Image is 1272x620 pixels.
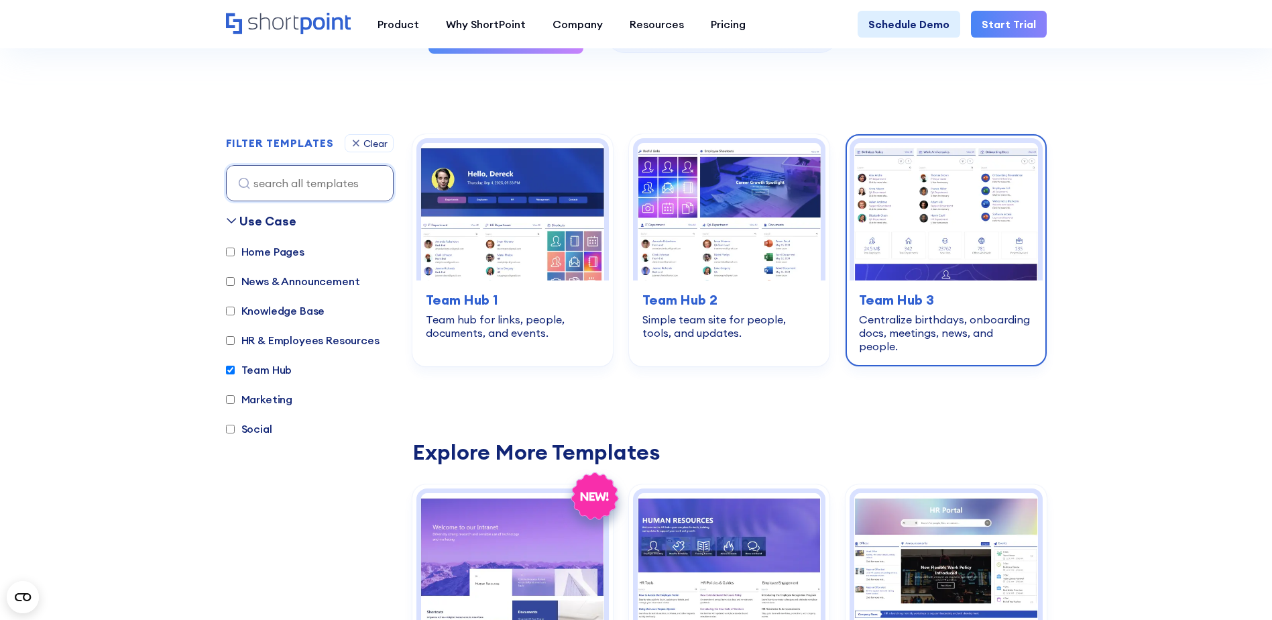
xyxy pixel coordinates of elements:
input: Home Pages [226,248,235,256]
label: Social [226,421,272,437]
button: Open CMP widget [7,581,39,613]
label: Knowledge Base [226,303,325,319]
div: Product [378,16,419,32]
div: Resources [630,16,684,32]
input: Social [226,425,235,433]
div: Simple team site for people, tools, and updates. [642,313,816,340]
label: Marketing [226,391,293,407]
a: Start Trial [971,11,1047,38]
a: Pricing [697,11,759,38]
div: Use Case [239,212,296,230]
a: Home [226,13,351,36]
div: Team hub for links, people, documents, and events. [426,313,599,340]
a: Why ShortPoint [432,11,539,38]
input: Knowledge Base [226,307,235,315]
img: Team Hub 2 – SharePoint Template Team Site: Simple team site for people, tools, and updates. [638,143,821,280]
label: News & Announcement [226,273,360,289]
img: Team Hub 3 – SharePoint Team Site Template: Centralize birthdays, onboarding docs, meetings, news... [854,143,1037,280]
div: Company [553,16,603,32]
a: Product [364,11,432,38]
label: HR & Employees Resources [226,332,380,348]
div: Why ShortPoint [446,16,526,32]
a: Company [539,11,616,38]
div: Centralize birthdays, onboarding docs, meetings, news, and people. [859,313,1033,353]
input: HR & Employees Resources [226,336,235,345]
a: Team Hub 1 – SharePoint Online Modern Team Site Template: Team hub for links, people, documents, ... [412,134,613,366]
a: Schedule Demo [858,11,960,38]
input: Team Hub [226,366,235,374]
div: Pricing [711,16,746,32]
h3: Team Hub 3 [859,290,1033,310]
input: Marketing [226,395,235,404]
img: Team Hub 1 – SharePoint Online Modern Team Site Template: Team hub for links, people, documents, ... [421,143,604,280]
h3: Team Hub 1 [426,290,599,310]
label: Team Hub [226,362,292,378]
a: Team Hub 2 – SharePoint Template Team Site: Simple team site for people, tools, and updates.Team ... [629,134,829,366]
iframe: Chat Widget [1205,556,1272,620]
a: Team Hub 3 – SharePoint Team Site Template: Centralize birthdays, onboarding docs, meetings, news... [846,134,1046,366]
label: Home Pages [226,244,304,260]
h3: Team Hub 2 [642,290,816,310]
div: Clear [363,139,388,148]
div: Explore More Templates [412,442,1047,463]
a: Resources [616,11,697,38]
input: News & Announcement [226,277,235,286]
input: search all templates [226,165,394,201]
h2: FILTER TEMPLATES [226,138,334,150]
